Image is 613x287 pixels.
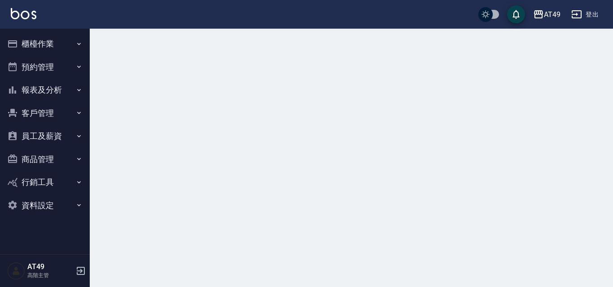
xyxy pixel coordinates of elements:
[507,5,525,23] button: save
[4,124,86,148] button: 員工及薪資
[530,5,564,24] button: AT49
[544,9,560,20] div: AT49
[7,262,25,280] img: Person
[4,194,86,217] button: 資料設定
[4,148,86,171] button: 商品管理
[568,6,602,23] button: 登出
[4,171,86,194] button: 行銷工具
[4,102,86,125] button: 客戶管理
[4,56,86,79] button: 預約管理
[27,271,73,279] p: 高階主管
[4,32,86,56] button: 櫃檯作業
[11,8,36,19] img: Logo
[4,78,86,102] button: 報表及分析
[27,262,73,271] h5: AT49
